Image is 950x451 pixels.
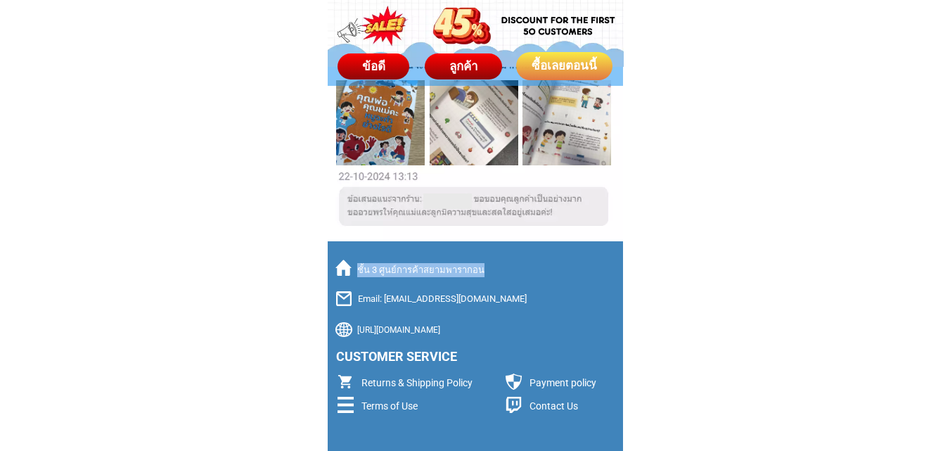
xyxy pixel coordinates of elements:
[529,399,686,414] p: Contact Us
[516,57,612,75] div: ซื้อเลยตอนนี้
[425,58,502,76] div: ลูกค้า
[357,324,621,336] p: [URL][DOMAIN_NAME]
[358,292,572,306] p: Email: [EMAIL_ADDRESS][DOMAIN_NAME]
[336,347,523,366] h4: CUSTOMER SERVICE
[362,59,385,73] span: ข้อดี
[361,399,518,414] p: Terms of Use
[338,374,519,391] a: Returns & Shipping Policy
[529,376,617,390] p: Payment policy
[361,376,518,390] p: Returns & Shipping Policy
[357,263,609,277] p: ชั้น 3 ศูนย์การค้าสยามพารากอน
[506,374,617,391] a: Payment policy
